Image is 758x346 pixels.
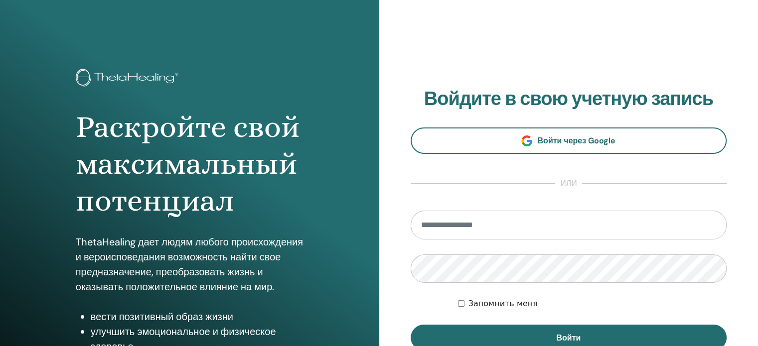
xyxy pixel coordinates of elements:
font: или [560,178,577,189]
a: Войти через Google [411,127,727,154]
font: Запомнить меня [468,299,538,308]
font: Войдите в свою учетную запись [424,86,713,111]
font: Войти через Google [537,135,615,146]
font: ThetaHealing дает людям любого происхождения и вероисповедания возможность найти свое предназначе... [76,235,303,293]
font: Войти [556,333,581,343]
font: вести позитивный образ жизни [91,310,233,323]
font: Раскройте свой максимальный потенциал [76,109,300,219]
div: Оставьте меня аутентифицированным на неопределенный срок или пока я не выйду из системы вручную [458,298,727,310]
